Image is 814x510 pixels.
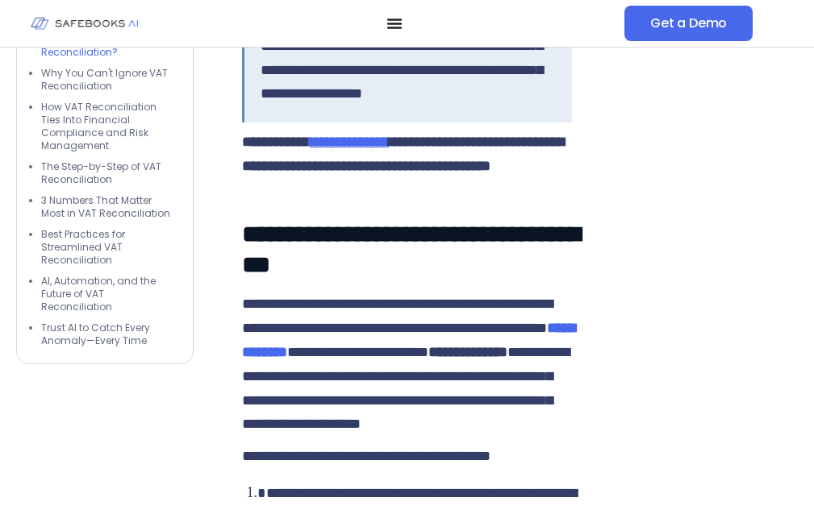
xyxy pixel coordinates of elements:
[41,67,177,93] li: Why You Can't Ignore VAT Reconciliation
[164,15,624,31] nav: Menu
[41,160,177,186] li: The Step-by-Step of VAT Reconciliation
[41,228,177,267] li: Best Practices for Streamlined VAT Reconciliation
[386,15,403,31] button: Menu Toggle
[650,15,727,31] span: Get a Demo
[41,321,177,347] li: Trust AI to Catch Every Anomaly—Every Time
[41,275,177,313] li: AI, Automation, and the Future of VAT Reconciliation
[41,101,177,152] li: How VAT Reconciliation Ties Into Financial Compliance and Risk Management
[41,194,177,220] li: 3 Numbers That Matter Most in VAT Reconciliation
[624,6,753,41] a: Get a Demo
